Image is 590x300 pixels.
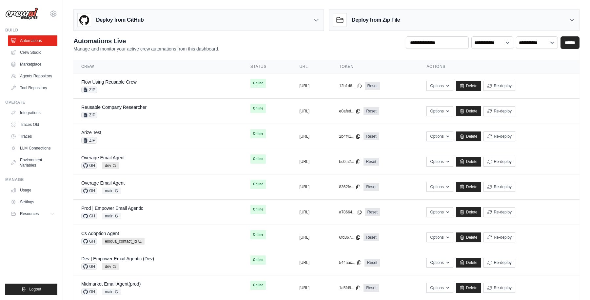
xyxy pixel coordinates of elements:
iframe: Chat Widget [557,269,590,300]
a: Cs Adoption Agent [81,231,119,236]
span: Online [250,205,266,214]
span: main [102,213,121,219]
span: Online [250,281,266,290]
div: Build [5,28,57,33]
span: ZIP [81,137,97,144]
th: Crew [73,60,243,73]
a: Delete [456,131,481,141]
button: 2b4f41... [339,134,361,139]
a: Agents Repository [8,71,57,81]
p: Manage and monitor your active crew automations from this dashboard. [73,46,219,52]
button: 544aac... [339,260,362,265]
button: Re-deploy [483,207,515,217]
a: Delete [456,258,481,268]
a: Traces [8,131,57,142]
button: Re-deploy [483,106,515,116]
span: GH [81,162,97,169]
a: Dev | Empower Email Agentic (Dev) [81,256,154,261]
a: Reset [364,158,379,166]
a: Environment Variables [8,155,57,170]
img: GitHub Logo [78,13,91,27]
a: Overage Email Agent [81,155,125,160]
span: Online [250,255,266,265]
a: Prod | Empower Email Agentic [81,206,143,211]
a: Reset [364,183,379,191]
button: Re-deploy [483,81,515,91]
span: Online [250,154,266,164]
a: Reset [365,82,380,90]
div: Operate [5,100,57,105]
button: Options [426,182,453,192]
button: 12b1d6... [339,83,362,89]
button: Options [426,106,453,116]
button: e0afed... [339,109,361,114]
a: Arize Test [81,130,101,135]
span: ZIP [81,112,97,118]
a: Crew Studio [8,47,57,58]
button: Re-deploy [483,131,515,141]
span: main [102,289,121,295]
a: Tool Repository [8,83,57,93]
a: LLM Connections [8,143,57,153]
a: Reset [364,107,379,115]
button: bc0fa2... [339,159,361,164]
th: Status [243,60,292,73]
button: a78664... [339,210,362,215]
button: Re-deploy [483,258,515,268]
a: Flow Using Reusable Crew [81,79,137,85]
button: 8362fe... [339,184,361,190]
span: eloqua_contact_id [102,238,145,245]
a: Midmarket Email Agent(prod) [81,281,141,287]
img: Logo [5,8,38,20]
a: Usage [8,185,57,195]
span: Resources [20,211,39,216]
a: Delete [456,106,481,116]
th: Actions [419,60,580,73]
a: Automations [8,35,57,46]
span: Online [250,79,266,88]
a: Marketplace [8,59,57,70]
h3: Deploy from Zip File [352,16,400,24]
button: Options [426,157,453,167]
a: Delete [456,81,481,91]
button: Options [426,258,453,268]
a: Reset [364,259,380,267]
button: 6fd367... [339,235,361,240]
span: Online [250,230,266,239]
span: GH [81,263,97,270]
a: Delete [456,232,481,242]
th: URL [291,60,331,73]
span: dev [102,162,119,169]
span: GH [81,238,97,245]
a: Delete [456,283,481,293]
a: Delete [456,207,481,217]
a: Reset [364,233,379,241]
button: Options [426,207,453,217]
a: Settings [8,197,57,207]
a: Reusable Company Researcher [81,105,147,110]
a: Traces Old [8,119,57,130]
button: Options [426,283,453,293]
span: ZIP [81,87,97,93]
span: dev [102,263,119,270]
h2: Automations Live [73,36,219,46]
span: GH [81,213,97,219]
th: Token [331,60,419,73]
span: GH [81,289,97,295]
div: Manage [5,177,57,182]
button: Re-deploy [483,232,515,242]
button: Resources [8,209,57,219]
button: Options [426,232,453,242]
a: Reset [365,208,380,216]
button: Options [426,131,453,141]
button: Re-deploy [483,157,515,167]
button: Logout [5,284,57,295]
button: Re-deploy [483,283,515,293]
h3: Deploy from GitHub [96,16,144,24]
a: Integrations [8,108,57,118]
a: Delete [456,157,481,167]
a: Delete [456,182,481,192]
span: Online [250,104,266,113]
a: Reset [364,132,379,140]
